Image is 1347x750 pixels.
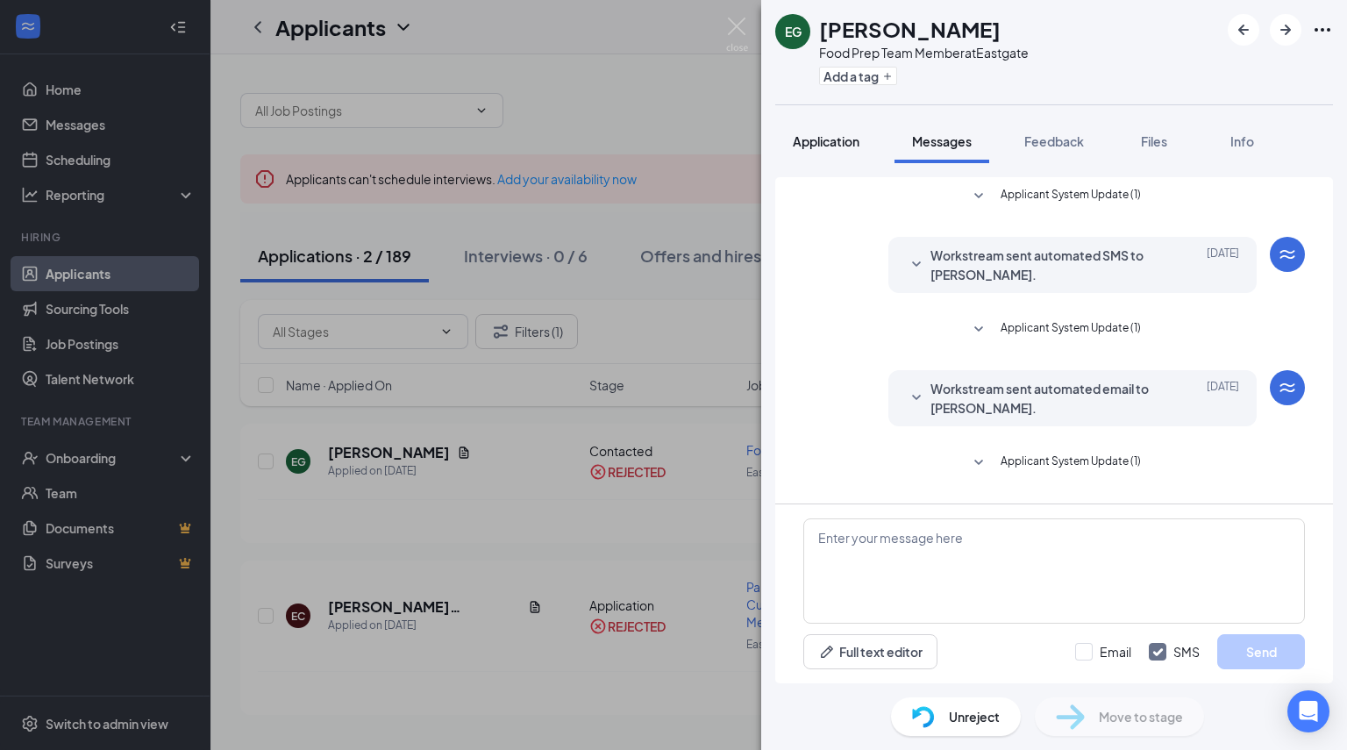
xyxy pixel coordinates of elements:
[882,71,893,82] svg: Plus
[819,44,1029,61] div: Food Prep Team Member at Eastgate
[819,67,897,85] button: PlusAdd a tag
[912,133,972,149] span: Messages
[1024,133,1084,149] span: Feedback
[930,379,1160,418] span: Workstream sent automated email to [PERSON_NAME].
[818,643,836,661] svg: Pen
[930,246,1160,284] span: Workstream sent automated SMS to [PERSON_NAME].
[1141,133,1167,149] span: Files
[1277,377,1298,398] svg: WorkstreamLogo
[1312,19,1333,40] svg: Ellipses
[968,186,1141,207] button: SmallChevronDownApplicant System Update (1)
[949,707,1000,726] span: Unreject
[1230,133,1254,149] span: Info
[968,453,989,474] svg: SmallChevronDown
[1001,319,1141,340] span: Applicant System Update (1)
[1287,690,1329,732] div: Open Intercom Messenger
[785,23,802,40] div: EG
[968,319,989,340] svg: SmallChevronDown
[1233,19,1254,40] svg: ArrowLeftNew
[793,133,859,149] span: Application
[819,14,1001,44] h1: [PERSON_NAME]
[968,453,1141,474] button: SmallChevronDownApplicant System Update (1)
[803,634,937,669] button: Full text editorPen
[1217,634,1305,669] button: Send
[1207,246,1239,284] span: [DATE]
[1099,707,1183,726] span: Move to stage
[1275,19,1296,40] svg: ArrowRight
[1270,14,1301,46] button: ArrowRight
[1228,14,1259,46] button: ArrowLeftNew
[968,319,1141,340] button: SmallChevronDownApplicant System Update (1)
[1207,379,1239,418] span: [DATE]
[968,186,989,207] svg: SmallChevronDown
[1001,453,1141,474] span: Applicant System Update (1)
[906,388,927,409] svg: SmallChevronDown
[1277,244,1298,265] svg: WorkstreamLogo
[1001,186,1141,207] span: Applicant System Update (1)
[906,254,927,275] svg: SmallChevronDown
